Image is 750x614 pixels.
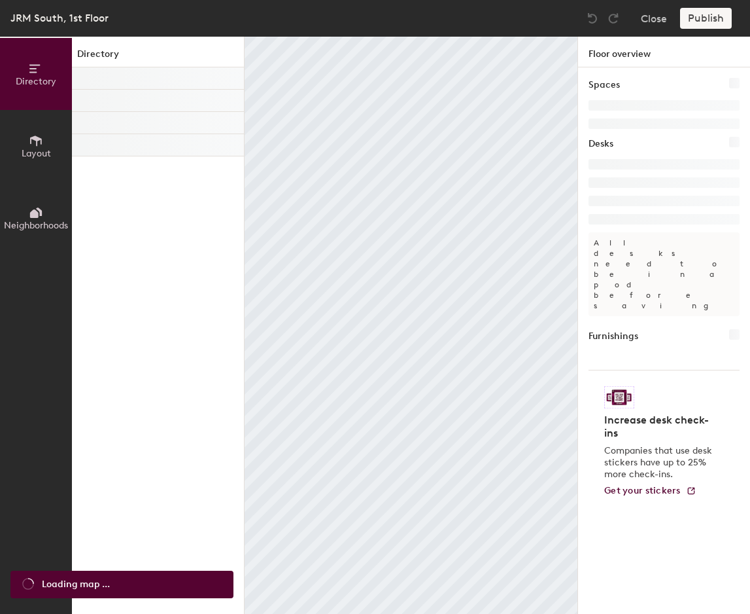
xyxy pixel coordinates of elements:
span: Directory [16,76,56,87]
img: Sticker logo [604,386,634,408]
p: All desks need to be in a pod before saving [588,232,740,316]
img: Undo [586,12,599,25]
img: Redo [607,12,620,25]
p: Companies that use desk stickers have up to 25% more check-ins. [604,445,716,480]
span: Layout [22,148,51,159]
h1: Desks [588,137,613,151]
span: Neighborhoods [4,220,68,231]
span: Loading map ... [42,577,110,592]
canvas: Map [245,37,577,614]
h4: Increase desk check-ins [604,414,716,440]
a: Get your stickers [604,486,696,497]
h1: Furnishings [588,329,638,344]
span: Get your stickers [604,485,681,496]
h1: Directory [72,47,244,67]
h1: Floor overview [578,37,750,67]
h1: Spaces [588,78,620,92]
div: JRM South, 1st Floor [10,10,109,26]
button: Close [641,8,667,29]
